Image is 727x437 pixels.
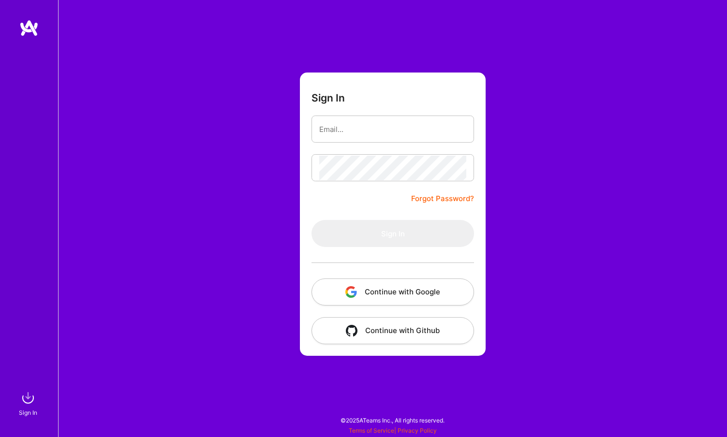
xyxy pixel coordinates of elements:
[349,427,437,434] span: |
[312,278,474,306] button: Continue with Google
[398,427,437,434] a: Privacy Policy
[312,220,474,247] button: Sign In
[18,388,38,408] img: sign in
[58,408,727,432] div: © 2025 ATeams Inc., All rights reserved.
[346,325,357,336] img: icon
[319,117,466,142] input: Email...
[19,19,39,37] img: logo
[312,92,345,104] h3: Sign In
[312,317,474,344] button: Continue with Github
[20,388,38,418] a: sign inSign In
[19,408,37,418] div: Sign In
[345,286,357,298] img: icon
[349,427,394,434] a: Terms of Service
[411,193,474,204] a: Forgot Password?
